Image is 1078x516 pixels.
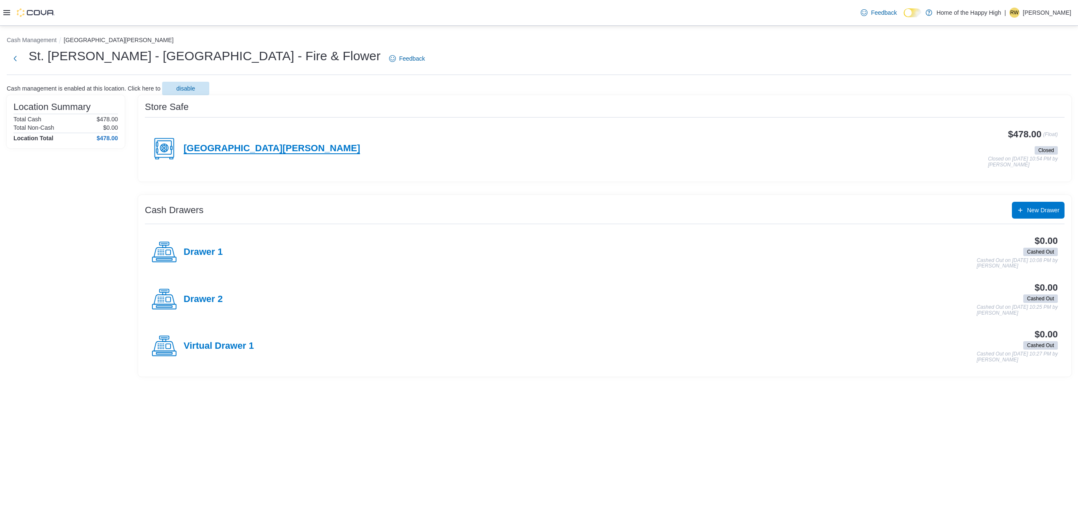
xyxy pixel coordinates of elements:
h3: $478.00 [1008,129,1041,139]
p: $478.00 [96,116,118,123]
span: Feedback [871,8,897,17]
input: Dark Mode [904,8,921,17]
a: Feedback [857,4,900,21]
p: Cashed Out on [DATE] 10:08 PM by [PERSON_NAME] [977,258,1058,269]
span: Cashed Out [1027,248,1054,256]
h3: $0.00 [1035,283,1058,293]
h4: Drawer 2 [184,294,223,305]
p: Home of the Happy High [937,8,1001,18]
img: Cova [17,8,55,17]
p: (Float) [1043,129,1058,144]
h3: Location Summary [13,102,91,112]
h4: Location Total [13,135,53,142]
span: Cashed Out [1023,294,1058,303]
h6: Total Non-Cash [13,124,54,131]
span: RW [1010,8,1019,18]
p: Cash management is enabled at this location. Click here to [7,85,160,92]
p: Cashed Out on [DATE] 10:25 PM by [PERSON_NAME] [977,305,1058,316]
h3: $0.00 [1035,236,1058,246]
h4: Drawer 1 [184,247,223,258]
button: Next [7,50,24,67]
p: | [1004,8,1006,18]
span: Cashed Out [1023,248,1058,256]
h4: [GEOGRAPHIC_DATA][PERSON_NAME] [184,143,360,154]
h3: Cash Drawers [145,205,203,215]
span: Dark Mode [904,17,904,18]
p: Closed on [DATE] 10:54 PM by [PERSON_NAME] [988,156,1058,168]
h1: St. [PERSON_NAME] - [GEOGRAPHIC_DATA] - Fire & Flower [29,48,381,64]
h4: Virtual Drawer 1 [184,341,254,352]
button: [GEOGRAPHIC_DATA][PERSON_NAME] [64,37,173,43]
span: New Drawer [1027,206,1059,214]
span: disable [176,84,195,93]
h6: Total Cash [13,116,41,123]
span: Cashed Out [1027,342,1054,349]
button: Cash Management [7,37,56,43]
span: Closed [1038,147,1054,154]
h4: $478.00 [96,135,118,142]
span: Feedback [399,54,425,63]
button: New Drawer [1012,202,1065,219]
h3: Store Safe [145,102,189,112]
p: Cashed Out on [DATE] 10:27 PM by [PERSON_NAME] [977,351,1058,363]
p: $0.00 [103,124,118,131]
p: [PERSON_NAME] [1023,8,1071,18]
span: Cashed Out [1027,295,1054,302]
span: Closed [1035,146,1058,155]
nav: An example of EuiBreadcrumbs [7,36,1071,46]
button: disable [162,82,209,95]
a: Feedback [386,50,428,67]
span: Cashed Out [1023,341,1058,350]
h3: $0.00 [1035,329,1058,340]
div: Rachel Windjack [1009,8,1019,18]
